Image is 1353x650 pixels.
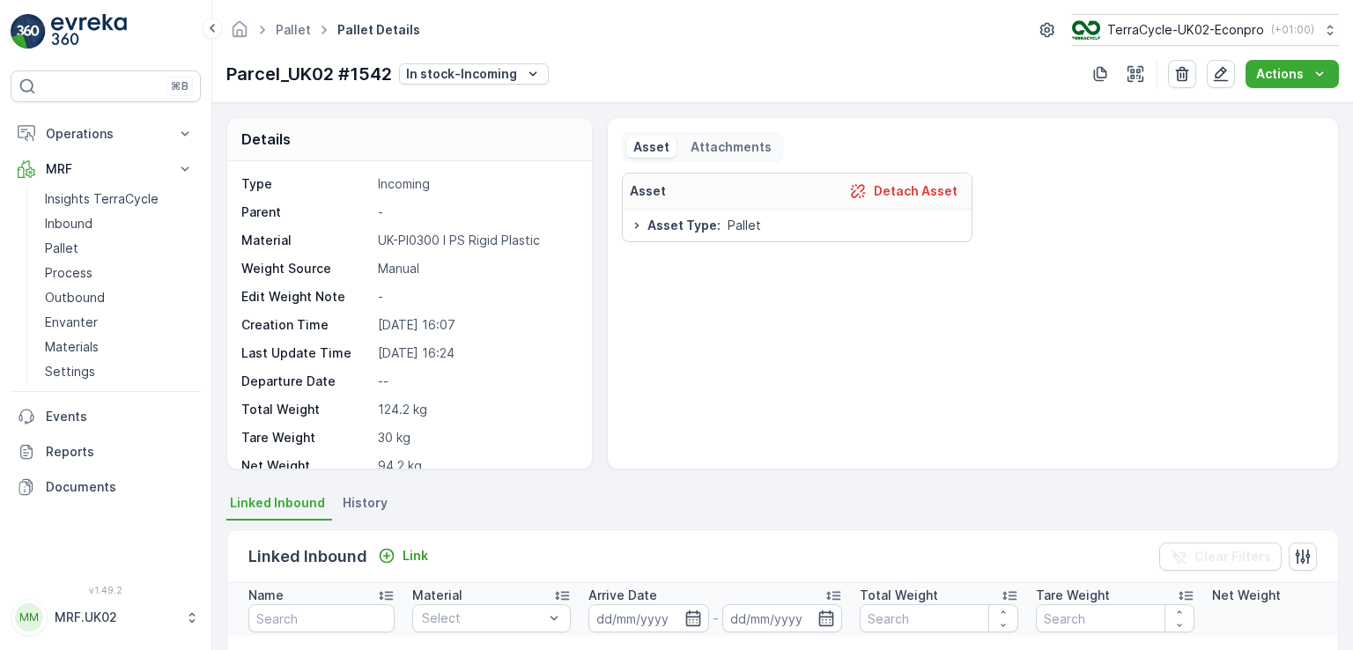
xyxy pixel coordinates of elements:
[343,494,388,512] span: History
[11,585,201,595] span: v 1.49.2
[241,232,371,249] p: Material
[38,211,201,236] a: Inbound
[1036,604,1194,632] input: Search
[45,363,95,380] p: Settings
[241,175,371,193] p: Type
[241,316,371,334] p: Creation Time
[11,434,201,469] a: Reports
[45,240,78,257] p: Pallet
[230,494,325,512] span: Linked Inbound
[241,203,371,221] p: Parent
[422,609,543,627] p: Select
[46,443,194,461] p: Reports
[378,457,573,475] p: 94.2 kg
[45,289,105,307] p: Outbound
[378,429,573,447] p: 30 kg
[46,125,166,143] p: Operations
[874,182,957,200] p: Detach Asset
[378,232,573,249] p: UK-PI0300 I PS Rigid Plastic
[38,187,201,211] a: Insights TerraCycle
[15,603,43,632] div: MM
[38,261,201,285] a: Process
[38,310,201,335] a: Envanter
[11,469,201,505] a: Documents
[46,408,194,425] p: Events
[1072,20,1100,40] img: terracycle_logo_wKaHoWT.png
[647,217,721,234] span: Asset Type :
[630,182,666,200] p: Asset
[46,478,194,496] p: Documents
[406,65,517,83] p: In stock-Incoming
[38,236,201,261] a: Pallet
[1072,14,1339,46] button: TerraCycle-UK02-Econpro(+01:00)
[11,116,201,151] button: Operations
[226,61,392,87] p: Parcel_UK02 #1542
[38,285,201,310] a: Outbound
[588,604,709,632] input: dd/mm/yyyy
[241,457,371,475] p: Net Weight
[399,63,549,85] button: In stock-Incoming
[633,138,669,156] p: Asset
[55,609,176,626] p: MRF.UK02
[171,79,189,93] p: ⌘B
[248,544,367,569] p: Linked Inbound
[241,429,371,447] p: Tare Weight
[728,217,761,234] span: Pallet
[45,264,92,282] p: Process
[38,335,201,359] a: Materials
[241,373,371,390] p: Departure Date
[1212,587,1281,604] p: Net Weight
[45,190,159,208] p: Insights TerraCycle
[11,151,201,187] button: MRF
[378,401,573,418] p: 124.2 kg
[713,608,719,629] p: -
[51,14,127,49] img: logo_light-DOdMpM7g.png
[46,160,166,178] p: MRF
[334,21,424,39] span: Pallet Details
[691,138,772,156] p: Attachments
[403,547,428,565] p: Link
[378,288,573,306] p: -
[1271,23,1314,37] p: ( +01:00 )
[11,14,46,49] img: logo
[378,260,573,277] p: Manual
[722,604,843,632] input: dd/mm/yyyy
[371,545,435,566] button: Link
[248,587,284,604] p: Name
[248,604,395,632] input: Search
[45,338,99,356] p: Materials
[1159,543,1282,571] button: Clear Filters
[1036,587,1110,604] p: Tare Weight
[230,26,249,41] a: Homepage
[412,587,462,604] p: Material
[1194,548,1271,565] p: Clear Filters
[38,359,201,384] a: Settings
[588,587,657,604] p: Arrive Date
[1107,21,1264,39] p: TerraCycle-UK02-Econpro
[860,587,938,604] p: Total Weight
[241,260,371,277] p: Weight Source
[241,401,371,418] p: Total Weight
[860,604,1018,632] input: Search
[45,314,98,331] p: Envanter
[241,288,371,306] p: Edit Weight Note
[378,344,573,362] p: [DATE] 16:24
[1246,60,1339,88] button: Actions
[241,344,371,362] p: Last Update Time
[378,316,573,334] p: [DATE] 16:07
[241,129,291,150] p: Details
[45,215,92,233] p: Inbound
[378,203,573,221] p: -
[378,373,573,390] p: --
[842,181,965,202] button: Detach Asset
[276,22,311,37] a: Pallet
[378,175,573,193] p: Incoming
[11,399,201,434] a: Events
[11,599,201,636] button: MMMRF.UK02
[1256,65,1304,83] p: Actions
